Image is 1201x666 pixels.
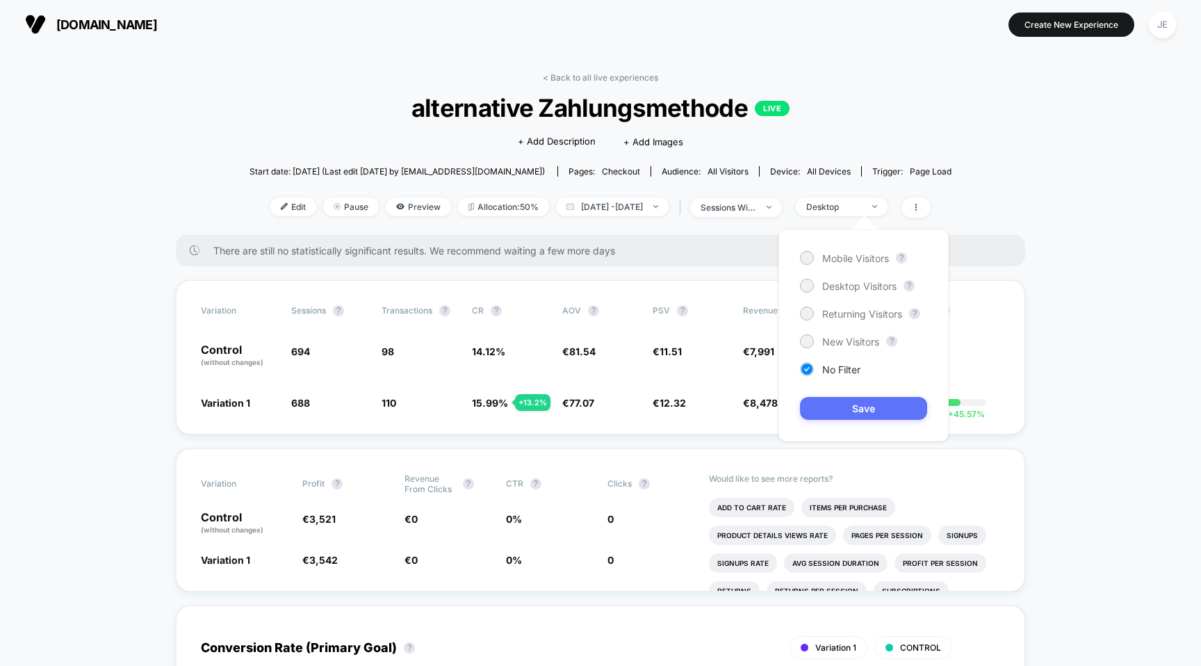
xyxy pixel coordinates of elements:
span: (without changes) [201,526,263,534]
span: Desktop Visitors [822,280,897,292]
img: end [334,203,341,210]
span: 0 % [506,513,522,525]
span: Clicks [607,478,632,489]
span: 14.12 % [472,346,505,357]
button: Save [800,397,927,420]
span: Sessions [291,305,326,316]
button: ? [639,478,650,489]
span: [DOMAIN_NAME] [56,17,157,32]
span: Device: [759,166,861,177]
p: LIVE [755,101,790,116]
span: Edit [270,197,316,216]
span: 3,521 [309,513,336,525]
button: ? [463,478,474,489]
span: 0 [411,513,418,525]
li: Avg Session Duration [784,553,888,573]
span: (without changes) [201,358,263,366]
span: Allocation: 50% [458,197,549,216]
span: Variation [201,473,277,494]
div: JE [1149,11,1176,38]
span: 98 [382,346,394,357]
span: Preview [386,197,451,216]
span: Page Load [910,166,951,177]
span: € [743,397,778,409]
li: Signups [938,526,986,545]
button: ? [333,305,344,316]
span: 81.54 [569,346,596,357]
span: 0 [607,513,614,525]
span: CTR [506,478,523,489]
span: checkout [602,166,640,177]
span: No Filter [822,364,860,375]
li: Subscriptions [874,581,949,601]
span: [DATE] - [DATE] [556,197,669,216]
div: Desktop [806,202,862,212]
button: Create New Experience [1008,13,1134,37]
p: Would like to see more reports? [709,473,1000,484]
span: There are still no statistically significant results. We recommend waiting a few more days [213,245,997,257]
button: ? [404,642,415,653]
span: € [302,554,338,566]
img: end [872,205,877,208]
span: € [405,513,418,525]
span: alternative Zahlungsmethode [285,93,917,122]
button: ? [491,305,502,316]
span: all devices [807,166,851,177]
span: Mobile Visitors [822,252,889,264]
div: Pages: [569,166,640,177]
img: calendar [566,203,574,210]
span: € [405,554,418,566]
img: rebalance [468,203,474,211]
span: 15.99 % [472,397,508,409]
span: Revenue [743,305,778,316]
span: Returning Visitors [822,308,902,320]
span: Start date: [DATE] (Last edit [DATE] by [EMAIL_ADDRESS][DOMAIN_NAME]) [250,166,545,177]
button: ? [439,305,450,316]
span: Profit [302,478,325,489]
span: € [562,397,594,409]
span: 110 [382,397,396,409]
button: ? [909,308,920,319]
span: 0 [607,554,614,566]
span: Variation 1 [201,554,250,566]
button: [DOMAIN_NAME] [21,13,161,35]
li: Items Per Purchase [801,498,895,517]
button: ? [904,280,915,291]
img: end [767,206,771,209]
a: < Back to all live experiences [543,72,658,83]
li: Returns Per Session [767,581,867,601]
span: € [562,346,596,357]
span: 77.07 [569,397,594,409]
span: CONTROL [900,642,941,653]
span: PSV [653,305,670,316]
span: 45.57 % [941,409,985,419]
span: + Add Description [518,135,596,149]
span: € [302,513,336,525]
span: 694 [291,346,310,357]
span: Variation 1 [815,642,856,653]
span: AOV [562,305,581,316]
li: Pages Per Session [843,526,931,545]
span: € [743,346,774,357]
button: ? [588,305,599,316]
span: New Visitors [822,336,879,348]
span: 0 % [506,554,522,566]
button: ? [677,305,688,316]
span: 7,991 [750,346,774,357]
span: + Add Images [623,136,683,147]
div: + 13.2 % [515,394,550,411]
span: 0 [411,554,418,566]
span: All Visitors [708,166,749,177]
li: Add To Cart Rate [709,498,794,517]
button: ? [896,252,907,263]
img: edit [281,203,288,210]
span: Variation 1 [201,397,250,409]
span: Transactions [382,305,432,316]
div: Audience: [662,166,749,177]
div: sessions with impression [701,202,756,213]
span: 3,542 [309,554,338,566]
span: Revenue From Clicks [405,473,456,494]
p: Control [201,344,277,368]
span: Variation [201,305,277,316]
p: Control [201,512,288,535]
